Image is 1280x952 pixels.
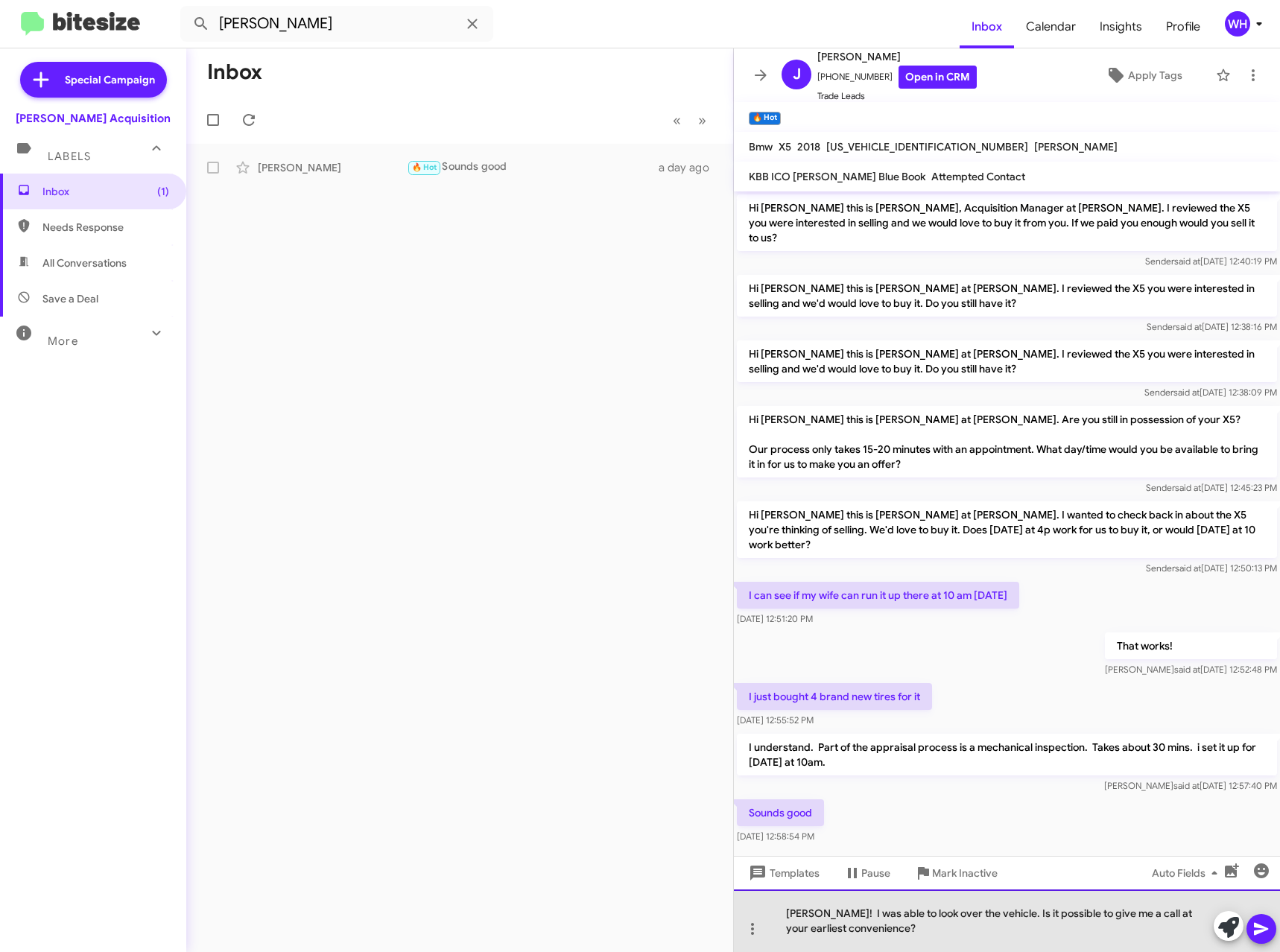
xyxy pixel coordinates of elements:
span: said at [1176,321,1202,332]
span: [PERSON_NAME] [DATE] 12:57:40 PM [1104,780,1277,791]
button: Next [689,105,715,136]
a: Special Campaign [20,62,167,98]
span: J [793,63,801,86]
button: Apply Tags [1079,62,1208,89]
span: Needs Response [42,220,169,235]
a: Inbox [960,5,1014,48]
p: Hi [PERSON_NAME] this is [PERSON_NAME] at [PERSON_NAME]. I reviewed the X5 you were interested in... [737,275,1277,317]
p: Hi [PERSON_NAME] this is [PERSON_NAME] at [PERSON_NAME]. I wanted to check back in about the X5 y... [737,501,1277,558]
span: » [698,111,706,130]
span: Trade Leads [817,89,977,104]
span: said at [1175,562,1201,574]
span: Mark Inactive [932,860,998,886]
span: Sender [DATE] 12:45:23 PM [1146,482,1277,493]
p: That works! [1105,632,1277,659]
a: Open in CRM [899,66,977,89]
input: Search [180,6,493,42]
button: Templates [734,860,831,886]
span: « [673,111,681,130]
span: KBB ICO [PERSON_NAME] Blue Book [749,170,925,183]
span: All Conversations [42,256,127,270]
p: I understand. Part of the appraisal process is a mechanical inspection. Takes about 30 mins. i se... [737,734,1277,775]
span: Inbox [42,184,169,199]
span: Templates [746,860,820,886]
p: I just bought 4 brand new tires for it [737,683,932,710]
span: Pause [861,860,890,886]
div: WH [1225,11,1250,37]
div: [PERSON_NAME] Acquisition [16,111,171,126]
span: Attempted Contact [931,170,1025,183]
span: [PERSON_NAME] [817,48,977,66]
a: Calendar [1014,5,1088,48]
p: Hi [PERSON_NAME] this is [PERSON_NAME], Acquisition Manager at [PERSON_NAME]. I reviewed the X5 y... [737,194,1277,251]
span: 2018 [797,140,820,153]
span: Sender [DATE] 12:38:16 PM [1147,321,1277,332]
span: [US_VEHICLE_IDENTIFICATION_NUMBER] [826,140,1028,153]
small: 🔥 Hot [749,112,781,125]
button: Pause [831,860,902,886]
span: [PERSON_NAME] [DATE] 12:52:48 PM [1105,664,1277,675]
a: Insights [1088,5,1154,48]
span: Sender [DATE] 12:38:09 PM [1144,387,1277,398]
p: I can see if my wife can run it up there at 10 am [DATE] [737,582,1019,609]
span: said at [1174,256,1200,267]
span: said at [1173,387,1200,398]
div: [PERSON_NAME] [258,160,407,175]
nav: Page navigation example [665,105,715,136]
span: X5 [779,140,791,153]
p: Hi [PERSON_NAME] this is [PERSON_NAME] at [PERSON_NAME]. I reviewed the X5 you were interested in... [737,340,1277,382]
div: [PERSON_NAME]! I was able to look over the vehicle. Is it possible to give me a call at your earl... [734,889,1280,952]
span: [DATE] 12:55:52 PM [737,714,814,726]
span: [DATE] 12:58:54 PM [737,831,814,842]
p: Sounds good [737,799,824,826]
span: Labels [48,150,91,163]
span: said at [1174,664,1200,675]
a: Profile [1154,5,1212,48]
span: said at [1173,780,1200,791]
span: Apply Tags [1128,62,1182,89]
span: More [48,334,78,348]
span: Sender [DATE] 12:50:13 PM [1146,562,1277,574]
span: Special Campaign [65,72,155,87]
button: Auto Fields [1140,860,1235,886]
button: Previous [664,105,690,136]
button: Mark Inactive [902,860,1010,886]
span: (1) [157,184,169,199]
span: [PERSON_NAME] [1034,140,1118,153]
span: Auto Fields [1152,860,1223,886]
h1: Inbox [207,60,262,84]
span: [PHONE_NUMBER] [817,66,977,89]
span: said at [1175,482,1201,493]
p: Hi [PERSON_NAME] this is [PERSON_NAME] at [PERSON_NAME]. Are you still in possession of your X5? ... [737,406,1277,477]
span: Bmw [749,140,773,153]
span: [DATE] 12:51:20 PM [737,613,813,624]
div: a day ago [659,160,721,175]
div: Sounds good [407,159,659,176]
span: 🔥 Hot [412,162,437,172]
button: WH [1212,11,1264,37]
span: Sender [DATE] 12:40:19 PM [1145,256,1277,267]
span: Save a Deal [42,291,98,306]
